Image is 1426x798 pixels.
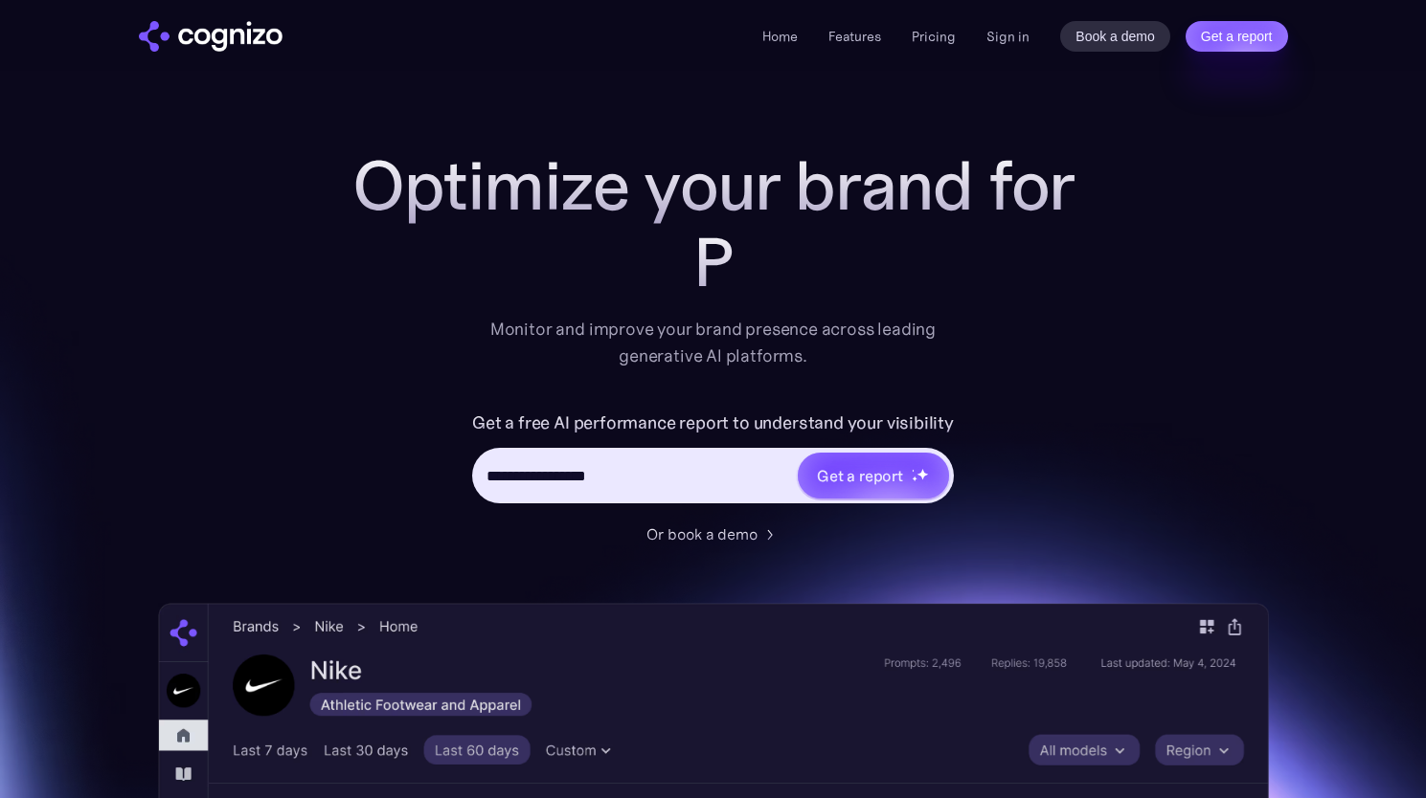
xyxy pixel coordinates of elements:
a: Get a reportstarstarstar [796,451,951,500]
label: Get a free AI performance report to understand your visibility [472,408,954,438]
form: Hero URL Input Form [472,408,954,513]
img: star [912,469,915,472]
a: Or book a demo [646,522,781,545]
a: Sign in [986,25,1030,48]
a: home [139,21,283,52]
a: Get a report [1186,21,1288,52]
a: Features [828,28,881,45]
div: Get a report [817,464,903,487]
div: P [330,224,1097,300]
h1: Optimize your brand for [330,147,1097,224]
img: star [912,476,918,482]
a: Pricing [912,28,956,45]
a: Book a demo [1060,21,1170,52]
div: Monitor and improve your brand presence across leading generative AI platforms. [478,316,949,369]
img: star [917,468,929,480]
div: Or book a demo [646,522,758,545]
img: cognizo logo [139,21,283,52]
a: Home [762,28,798,45]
